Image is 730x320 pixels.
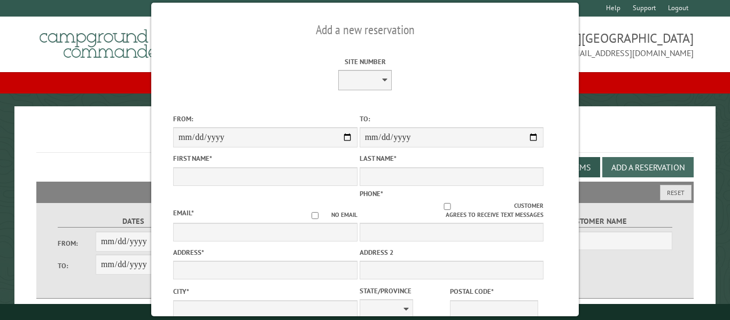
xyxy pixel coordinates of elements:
button: Add a Reservation [602,157,694,177]
h2: Add a new reservation [173,20,557,40]
label: To: [360,114,544,124]
label: City [173,286,358,296]
label: Customer Name [521,215,672,228]
label: First Name [173,153,358,163]
label: Phone [360,189,383,198]
label: To: [58,261,96,271]
label: Postal Code [450,286,538,296]
label: Site Number [273,57,457,67]
h1: Reservations [36,123,693,153]
label: No email [299,210,358,220]
label: Dates [58,215,209,228]
input: No email [299,212,331,219]
label: State/Province [360,286,448,296]
label: From: [173,114,358,124]
label: Address [173,247,358,257]
button: Reset [660,185,692,200]
label: Customer agrees to receive text messages [360,201,544,220]
input: Customer agrees to receive text messages [380,203,514,210]
img: Campground Commander [36,21,170,63]
label: Email [173,208,194,217]
label: Address 2 [360,247,544,257]
label: From: [58,238,96,248]
h2: Filters [36,182,693,202]
label: Last Name [360,153,544,163]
